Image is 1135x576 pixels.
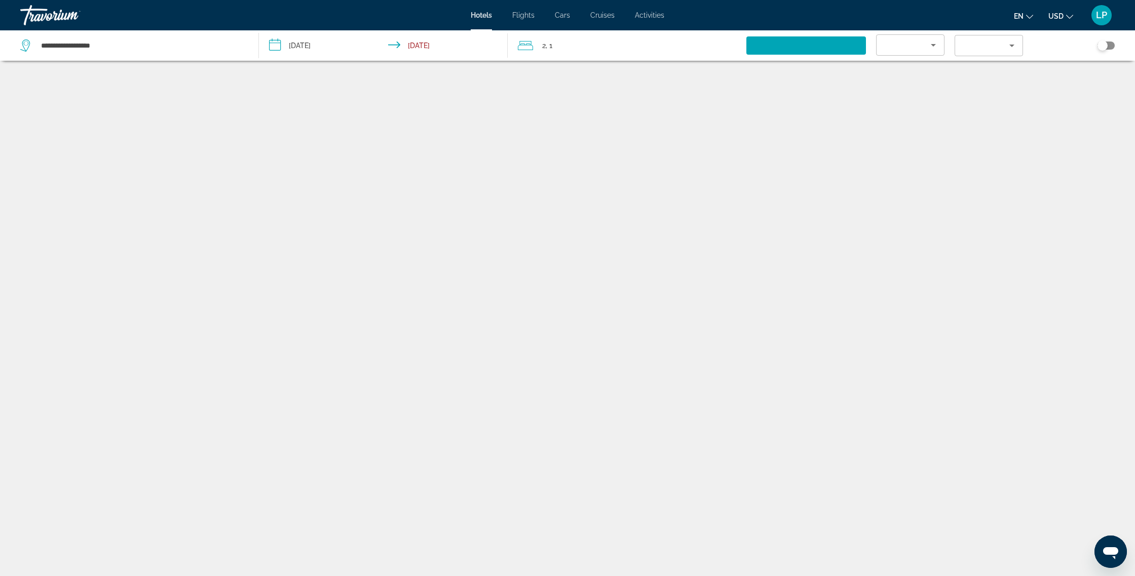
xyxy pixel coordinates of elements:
[590,11,615,19] a: Cruises
[259,30,508,61] button: Check-in date: Nov 28, 2025 Check-out date: Dec 3, 2025
[546,38,552,53] span: , 1
[1014,12,1024,20] span: en
[508,30,746,61] button: Travelers: 2 adults, 0 children
[1048,9,1073,23] button: Change currency
[1094,536,1127,568] iframe: Button to launch messaging window
[1090,41,1115,50] button: Toggle map
[955,34,1023,57] button: Filter
[885,39,936,51] mat-select: Sort by
[1048,12,1064,20] span: USD
[1088,5,1115,26] button: User Menu
[1014,9,1033,23] button: Change language
[512,11,535,19] a: Flights
[471,11,492,19] a: Hotels
[1096,10,1107,20] span: LP
[635,11,664,19] a: Activities
[542,38,546,53] span: 2
[20,2,122,28] a: Travorium
[555,11,570,19] a: Cars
